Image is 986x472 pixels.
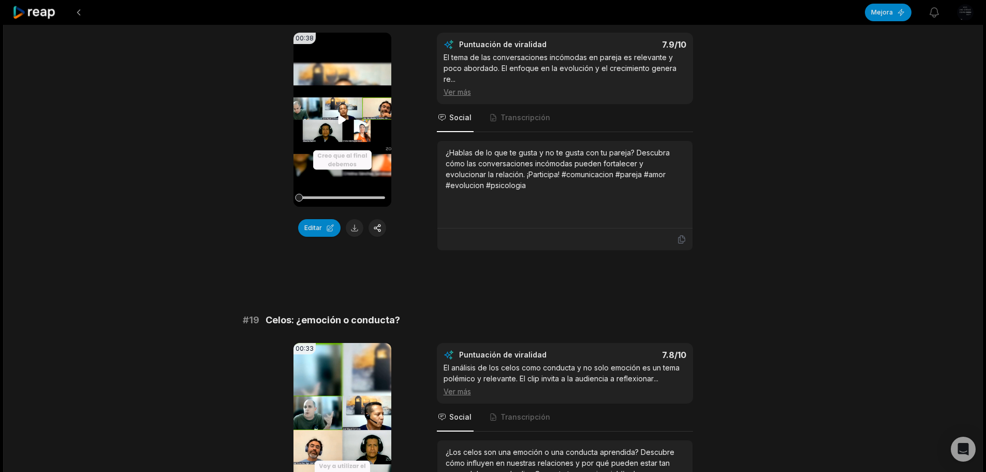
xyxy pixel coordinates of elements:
[449,113,472,122] font: Social
[437,404,693,432] nav: Cortina a la italiana
[865,4,911,21] button: Mejora
[451,75,455,83] font: ...
[446,148,670,190] font: ¿Hablas de lo que te gusta y no te gusta con tu pareja? Descubra cómo las conversaciones incómoda...
[304,224,322,232] font: Editar
[298,219,341,237] button: Editar
[266,314,400,325] font: Celos: ¿emoción o conducta?
[662,39,674,50] font: 7.9
[501,412,550,421] font: Transcripción
[459,40,547,49] font: Puntuación de viralidad
[449,412,472,421] font: Social
[654,374,658,383] font: ...
[444,363,680,383] font: El análisis de los celos como conducta y no solo emoción es un tema polémico y relevante. El clip...
[674,39,686,50] font: /10
[444,88,471,96] font: Ver más
[951,437,976,462] div: Abrir Intercom Messenger
[243,314,249,325] font: #
[674,350,686,360] font: /10
[501,113,550,122] font: Transcripción
[444,53,676,83] font: El tema de las conversaciones incómodas en pareja es relevante y poco abordado. El enfoque en la ...
[249,314,259,325] font: 19
[444,387,471,396] font: Ver más
[459,350,547,359] font: Puntuación de viralidad
[662,350,674,360] font: 7.8
[871,8,893,16] font: Mejora
[437,104,693,132] nav: Cortina a la italiana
